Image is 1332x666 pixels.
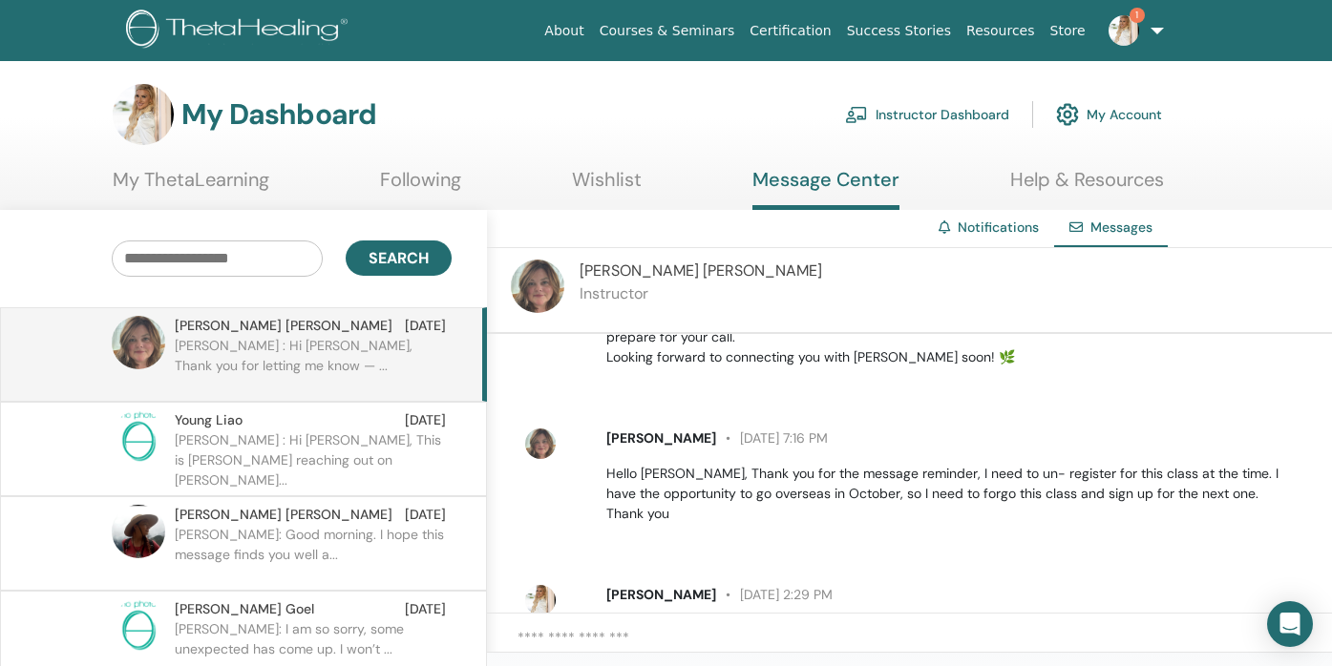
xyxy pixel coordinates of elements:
[126,10,354,52] img: logo.png
[405,316,446,336] span: [DATE]
[405,410,446,430] span: [DATE]
[958,219,1039,236] a: Notifications
[525,585,556,615] img: default.jpg
[716,586,833,603] span: [DATE] 2:29 PM
[112,410,165,464] img: no-photo.png
[845,106,868,123] img: chalkboard-teacher.svg
[1090,219,1152,236] span: Messages
[346,240,452,276] button: Search
[1056,94,1162,135] a: My Account
[1267,601,1313,647] div: Open Intercom Messenger
[580,282,822,305] p: Instructor
[405,505,446,525] span: [DATE]
[580,260,822,281] span: [PERSON_NAME] [PERSON_NAME]
[175,410,243,430] span: Young Liao
[572,168,642,205] a: Wishlist
[113,84,174,145] img: default.jpg
[1056,98,1079,131] img: cog.svg
[511,260,564,313] img: default.jpg
[1109,15,1139,46] img: default.jpg
[839,13,959,49] a: Success Stories
[1043,13,1093,49] a: Store
[175,316,392,336] span: [PERSON_NAME] [PERSON_NAME]
[1130,8,1145,23] span: 1
[175,430,452,488] p: [PERSON_NAME] : Hi [PERSON_NAME], This is [PERSON_NAME] reaching out on [PERSON_NAME]...
[175,336,452,393] p: [PERSON_NAME] : Hi [PERSON_NAME], Thank you for letting me know — ...
[716,429,828,447] span: [DATE] 7:16 PM
[112,505,165,558] img: default.jpg
[525,428,556,459] img: default.jpg
[380,168,461,205] a: Following
[606,586,716,603] span: [PERSON_NAME]
[113,168,269,205] a: My ThetaLearning
[592,13,743,49] a: Courses & Seminars
[369,248,429,268] span: Search
[606,429,716,447] span: [PERSON_NAME]
[742,13,838,49] a: Certification
[537,13,591,49] a: About
[112,316,165,369] img: default.jpg
[175,599,314,619] span: [PERSON_NAME] Goel
[181,97,376,132] h3: My Dashboard
[405,599,446,619] span: [DATE]
[175,525,452,582] p: [PERSON_NAME]: Good morning. I hope this message finds you well a...
[1010,168,1164,205] a: Help & Resources
[845,94,1009,135] a: Instructor Dashboard
[175,505,392,525] span: [PERSON_NAME] [PERSON_NAME]
[959,13,1043,49] a: Resources
[112,599,165,653] img: no-photo.png
[606,464,1310,524] p: Hello [PERSON_NAME], Thank you for the message reminder, I need to un- register for this class at...
[752,168,899,210] a: Message Center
